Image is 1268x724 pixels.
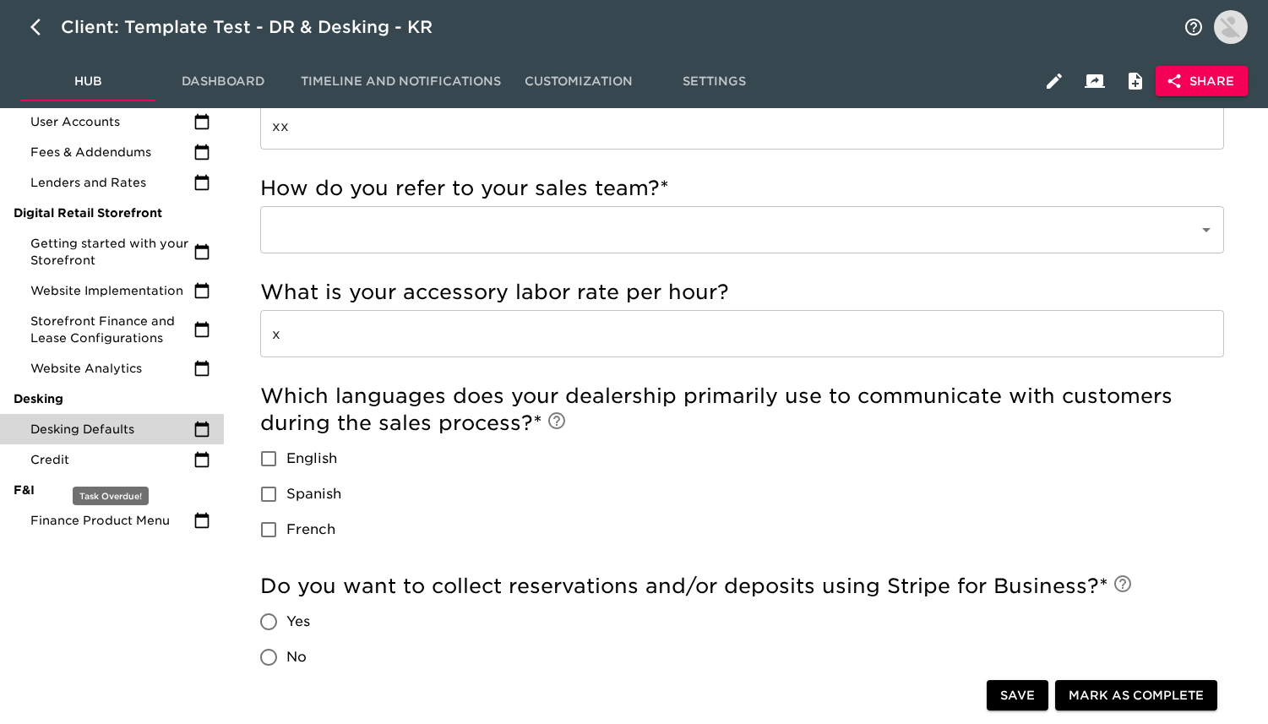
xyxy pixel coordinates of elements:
span: Yes [286,612,310,632]
button: Mark as Complete [1055,680,1217,711]
span: French [286,520,335,540]
span: Website Implementation [30,282,193,299]
span: Desking [14,390,210,407]
span: Desking Defaults [30,421,193,438]
h5: How do you refer to your sales team? [260,175,1224,202]
span: Getting started with your Storefront [30,235,193,269]
div: Client: Template Test - DR & Desking - KR [61,14,456,41]
span: Finance Product Menu [30,512,193,529]
span: Storefront Finance and Lease Configurations [30,313,193,346]
button: Edit Hub [1034,61,1075,101]
input: Example: salesteam@cdkford.com [260,102,1224,150]
button: notifications [1173,7,1214,47]
button: Internal Notes and Comments [1115,61,1156,101]
span: English [286,449,337,469]
button: Share [1156,66,1248,97]
span: Mark as Complete [1069,685,1204,706]
button: Save [987,680,1048,711]
span: User Accounts [30,113,193,130]
h5: What is your accessory labor rate per hour? [260,279,1224,306]
span: Timeline and Notifications [301,71,501,92]
span: No [286,647,307,667]
span: Spanish [286,484,341,504]
button: Client View [1075,61,1115,101]
h5: Do you want to collect reservations and/or deposits using Stripe for Business? [260,573,1224,600]
h5: Which languages does your dealership primarily use to communicate with customers during the sales... [260,383,1224,437]
button: Open [1195,218,1218,242]
span: Save [1000,685,1035,706]
span: Settings [656,71,771,92]
span: F&I [14,482,210,498]
img: Profile [1214,10,1248,44]
span: Hub [30,71,145,92]
span: Digital Retail Storefront [14,204,210,221]
span: Credit [30,451,193,468]
span: Fees & Addendums [30,144,193,161]
span: Customization [521,71,636,92]
span: Website Analytics [30,360,193,377]
span: Dashboard [166,71,280,92]
input: Example: $120 [260,310,1224,357]
span: Lenders and Rates [30,174,193,191]
span: Share [1169,71,1234,92]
